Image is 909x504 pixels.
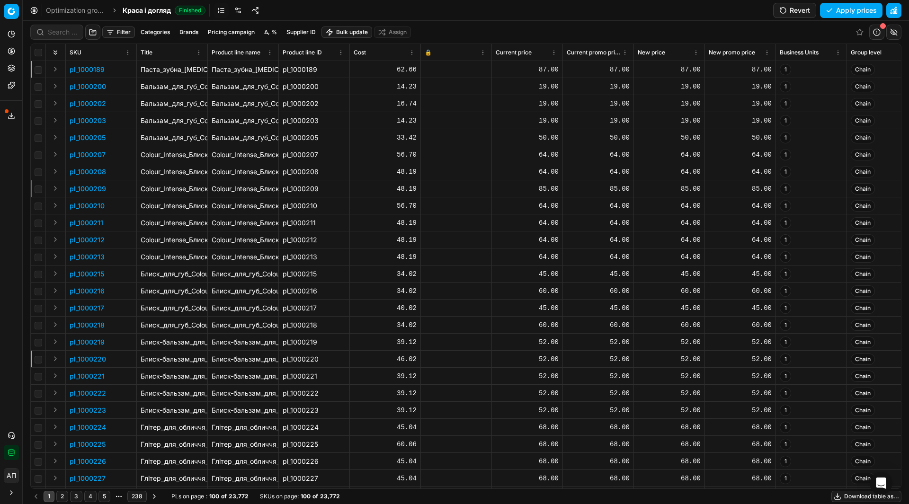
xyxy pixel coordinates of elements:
div: Бальзам_для_губ_Colour_Intense_Balamce_5_г_(05_манго) [212,82,275,91]
button: Expand [50,80,61,92]
span: 1 [780,64,791,75]
div: 64.00 [496,252,559,262]
span: Chain [851,166,875,177]
p: pl_1000218 [70,320,105,330]
div: pl_1000203 [283,116,346,125]
div: 64.00 [638,201,701,211]
span: Chain [851,251,875,263]
div: 19.00 [567,82,630,91]
span: Business Units [780,49,819,56]
div: pl_1000200 [283,82,346,91]
span: 1 [780,251,791,263]
span: 1 [780,217,791,229]
div: 19.00 [567,99,630,108]
div: 45.00 [709,269,772,279]
button: Go to next page [149,491,160,502]
span: Chain [851,285,875,297]
div: 85.00 [638,184,701,194]
div: 64.00 [567,235,630,245]
div: 64.00 [567,252,630,262]
button: pl_1000210 [70,201,105,211]
span: 1 [780,319,791,331]
button: pl_1000209 [70,184,106,194]
button: Expand [50,251,61,262]
button: Apply prices [820,3,882,18]
span: 1 [780,115,791,126]
button: Supplier ID [283,27,320,38]
div: 52.00 [567,337,630,347]
div: pl_1000216 [283,286,346,296]
button: Filter [102,27,135,38]
p: pl_1000200 [70,82,106,91]
span: 1 [780,336,791,348]
span: Chain [851,115,875,126]
div: 19.00 [638,116,701,125]
button: pl_1000208 [70,167,106,177]
div: 60.00 [567,320,630,330]
div: 64.00 [496,235,559,245]
div: 33.42 [354,133,417,142]
div: 48.19 [354,235,417,245]
button: Bulk update [321,27,372,38]
strong: 100 [209,493,219,500]
div: 64.00 [709,201,772,211]
p: Colour_Intense_Блиск_для_губ__Jelly_Gloss_глянець_відтінок_10_(шимер_тилесний)_6_мл [141,218,204,228]
p: pl_1000213 [70,252,105,262]
p: Бальзам_для_губ_Colour_Intense_Balamce_5_г_(05_манго) [141,82,204,91]
input: Search by SKU or title [48,27,77,37]
div: 19.00 [496,82,559,91]
button: Download table as... [831,491,901,502]
div: 60.00 [496,320,559,330]
span: 1 [780,268,791,280]
div: Colour_Intense_Блиск_для_губ__Jelly_Gloss_глянець_відтінок_11_(голографік)_6_мл_ [212,252,275,262]
p: Бальзам_для_губ_Colour_Intense_Balamce_5_г_(02_ківі) [141,116,204,125]
div: 64.00 [638,167,701,177]
div: 62.66 [354,65,417,74]
div: 45.00 [567,303,630,313]
span: 1 [780,149,791,160]
div: 64.00 [567,167,630,177]
button: Expand [50,421,61,433]
div: Блиск-бальзам_для_губ_Colour_Intense_[MEDICAL_DATA]_Juicy_Pop_10_мл_(candy_fantasy_12) [212,354,275,364]
p: pl_1000221 [70,371,105,381]
button: pl_1000224 [70,423,106,432]
nav: breadcrumb [46,6,205,15]
div: 87.00 [567,65,630,74]
div: pl_1000219 [283,337,346,347]
span: Chain [851,149,875,160]
p: Colour_Intense_Блиск_для_губ__Jelly_Gloss_глянець_відтінок_11_(голографік)_6_мл_ [141,252,204,262]
div: 64.00 [496,218,559,228]
span: New price [638,49,665,56]
button: pl_1000202 [70,99,106,108]
button: pl_1000219 [70,337,105,347]
strong: 100 [301,493,311,500]
button: 2 [56,491,68,502]
span: 1 [780,183,791,195]
span: Current promo price [567,49,620,56]
button: pl_1000227 [70,474,106,483]
button: Expand all [50,47,61,58]
div: pl_1000220 [283,354,346,364]
p: Colour_Intense_Блиск_для_губ__Jelly_Gloss_глянець_відтінок_13_(перець)_6_мл_ [141,235,204,245]
div: 48.19 [354,252,417,262]
p: Бальзам_для_губ_Colour_Intense_SOS_complex_5_г [141,133,204,142]
div: 87.00 [709,65,772,74]
button: Expand [50,97,61,109]
div: 64.00 [638,252,701,262]
button: Expand [50,370,61,381]
span: 1 [780,166,791,177]
div: 64.00 [638,218,701,228]
span: Chain [851,81,875,92]
span: Chain [851,354,875,365]
div: 50.00 [496,133,559,142]
p: Colour_Intense_Блиск_для_губ__Jelly_Gloss__глянець_відтінок_04_(шимер_рум'янець)_6_мл [141,184,204,194]
div: 39.12 [354,337,417,347]
p: pl_1000189 [70,65,105,74]
span: Chain [851,319,875,331]
button: Expand [50,336,61,347]
span: Group level [851,49,882,56]
button: pl_1000212 [70,235,105,245]
div: 64.00 [638,150,701,159]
